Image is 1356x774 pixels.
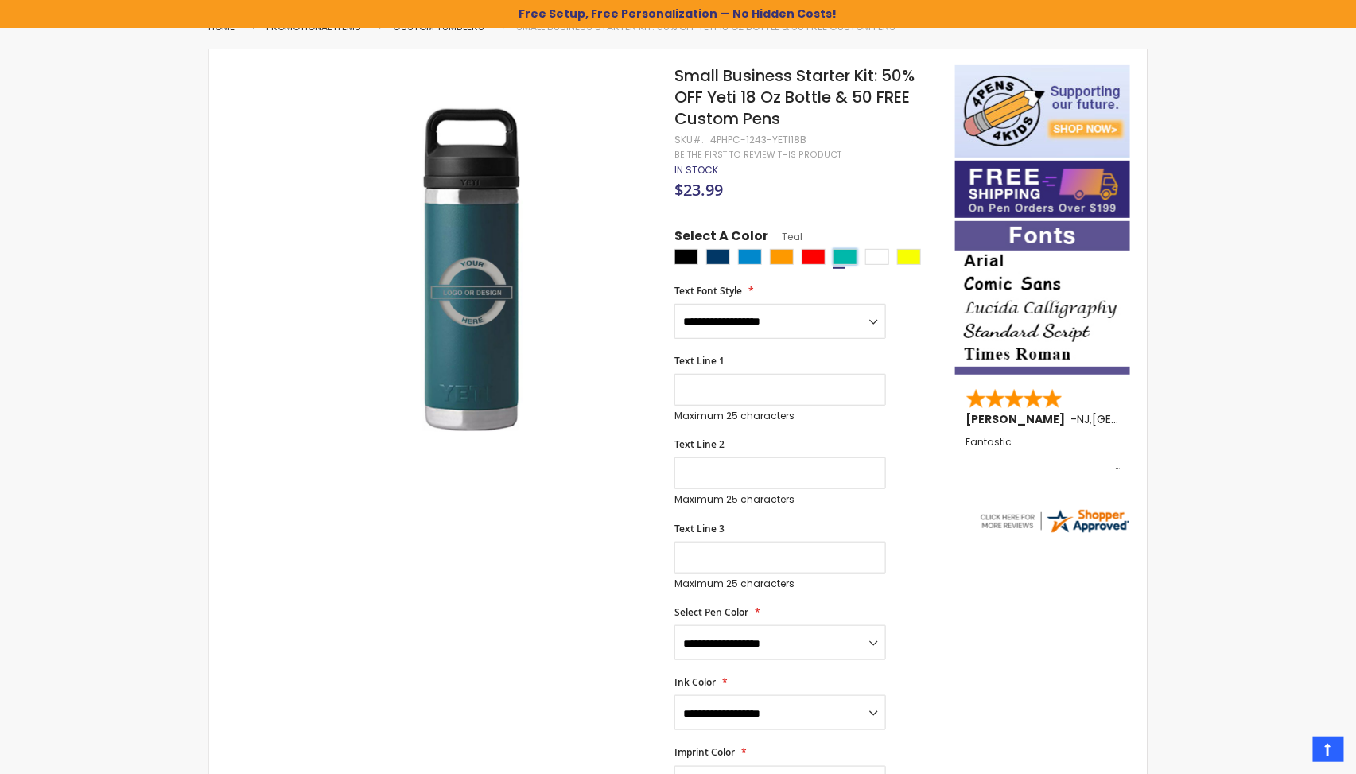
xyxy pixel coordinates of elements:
div: Black [674,249,698,265]
span: Small Business Starter Kit: 50% OFF Yeti 18 Oz Bottle & 50 FREE Custom Pens [674,64,915,130]
span: NJ [1078,411,1090,427]
img: agave-teal-4phpc-ces-yeti18b-authentic-yeti-18-oz-bottle_1_1_1.jpg [289,88,653,451]
div: Fantastic [966,437,1121,471]
span: $23.99 [674,179,723,200]
span: Text Font Style [674,284,742,298]
span: [PERSON_NAME] [966,411,1071,427]
div: Navy Blue [706,249,730,265]
div: Yellow [897,249,921,265]
span: [GEOGRAPHIC_DATA] [1093,411,1210,427]
span: Teal [768,230,802,243]
a: Top [1313,737,1344,762]
div: Red [802,249,826,265]
a: Be the first to review this product [674,149,841,161]
span: Text Line 1 [674,354,725,368]
div: Orange [770,249,794,265]
span: Text Line 2 [674,438,725,451]
img: font-personalization-examples [955,221,1130,375]
div: Big Wave Blue [738,249,762,265]
p: Maximum 25 characters [674,493,886,506]
div: Teal [833,249,857,265]
div: White [865,249,889,265]
p: Maximum 25 characters [674,578,886,590]
img: Free shipping on orders over $199 [955,161,1130,218]
p: Maximum 25 characters [674,410,886,422]
span: Text Line 3 [674,522,725,535]
span: In stock [674,163,718,177]
span: Imprint Color [674,745,735,759]
span: - , [1071,411,1210,427]
div: Availability [674,164,718,177]
a: 4pens.com certificate URL [978,525,1131,539]
span: Select Pen Color [674,605,748,619]
span: Ink Color [674,675,716,689]
span: Select A Color [674,228,768,249]
img: 4pens 4 kids [955,65,1130,158]
img: 4pens.com widget logo [978,507,1131,535]
strong: SKU [674,133,704,146]
div: 4PHPC-1243-YETI18B [710,134,806,146]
